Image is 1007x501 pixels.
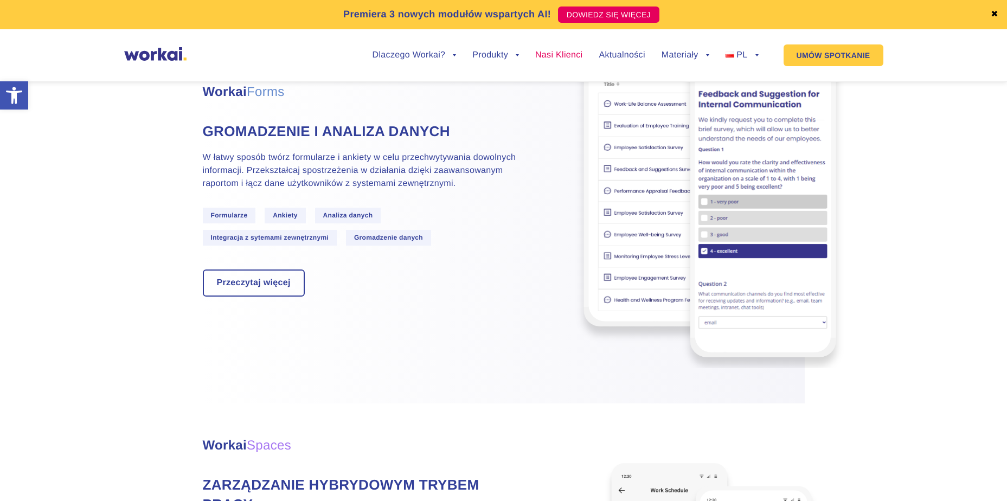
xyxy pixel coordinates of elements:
a: Aktualności [599,51,645,60]
span: Integracja z sytemami zewnętrznymi [203,230,337,246]
a: Materiały [662,51,709,60]
a: DOWIEDZ SIĘ WIĘCEJ [558,7,659,23]
a: UMÓW SPOTKANIE [784,44,883,66]
span: PL [736,50,747,60]
span: Gromadzenie danych [346,230,431,246]
span: Forms [247,85,285,99]
span: Analiza danych [315,208,381,223]
span: Ankiety [265,208,306,223]
a: Dlaczego Workai? [373,51,457,60]
a: ✖ [991,10,998,19]
a: Przeczytaj więcej [204,271,304,296]
h3: Workai [203,436,528,455]
a: Nasi Klienci [535,51,582,60]
h3: Workai [203,82,528,102]
span: Formularze [203,208,256,223]
p: W łatwy sposób twórz formularze i ankiety w celu przechwytywania dowolnych informacji. Przekształ... [203,151,528,190]
a: Produkty [472,51,519,60]
iframe: Popup CTA [5,408,298,496]
p: Premiera 3 nowych modułów wspartych AI! [343,7,551,22]
h4: Gromadzenie i analiza danych [203,121,528,141]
